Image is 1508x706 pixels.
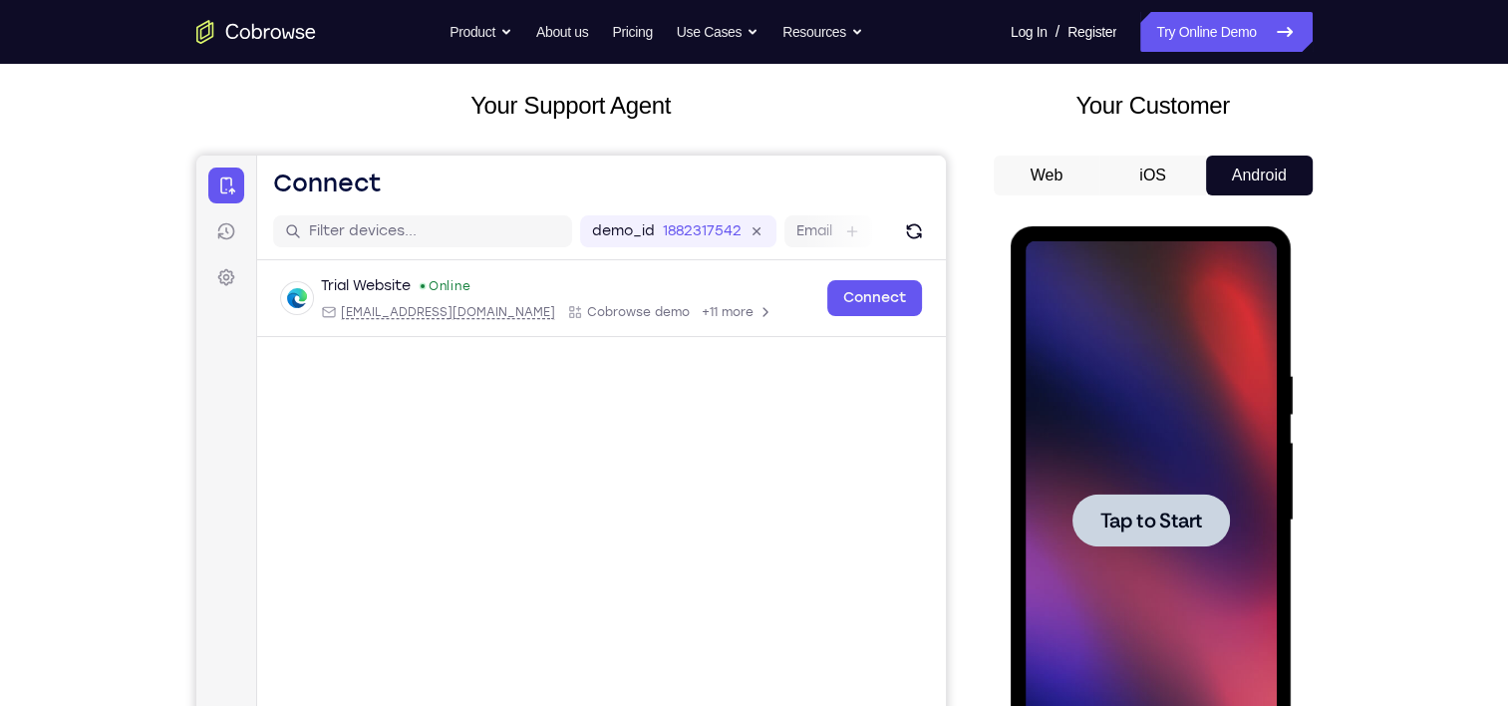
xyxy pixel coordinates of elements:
a: Connect [631,125,726,161]
div: App [371,149,493,165]
div: Open device details [61,105,750,181]
button: Use Cases [677,12,758,52]
span: Tap to Start [90,284,191,304]
div: New devices found. [224,129,228,133]
span: Cobrowse demo [391,149,493,165]
button: Product [450,12,512,52]
a: About us [536,12,588,52]
span: +11 more [505,149,557,165]
span: / [1056,20,1059,44]
button: 6-digit code [345,600,465,640]
button: iOS [1099,156,1206,195]
a: Pricing [612,12,652,52]
button: Android [1206,156,1313,195]
h2: Your Support Agent [196,88,946,124]
div: Email [125,149,359,165]
h2: Your Customer [994,88,1313,124]
a: Log In [1011,12,1048,52]
a: Register [1067,12,1116,52]
button: Web [994,156,1100,195]
div: Trial Website [125,121,214,141]
div: Online [222,123,274,139]
a: Try Online Demo [1140,12,1312,52]
button: Tap to Start [62,267,219,320]
button: Resources [782,12,863,52]
span: web@example.com [145,149,359,165]
a: Go to the home page [196,20,316,44]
